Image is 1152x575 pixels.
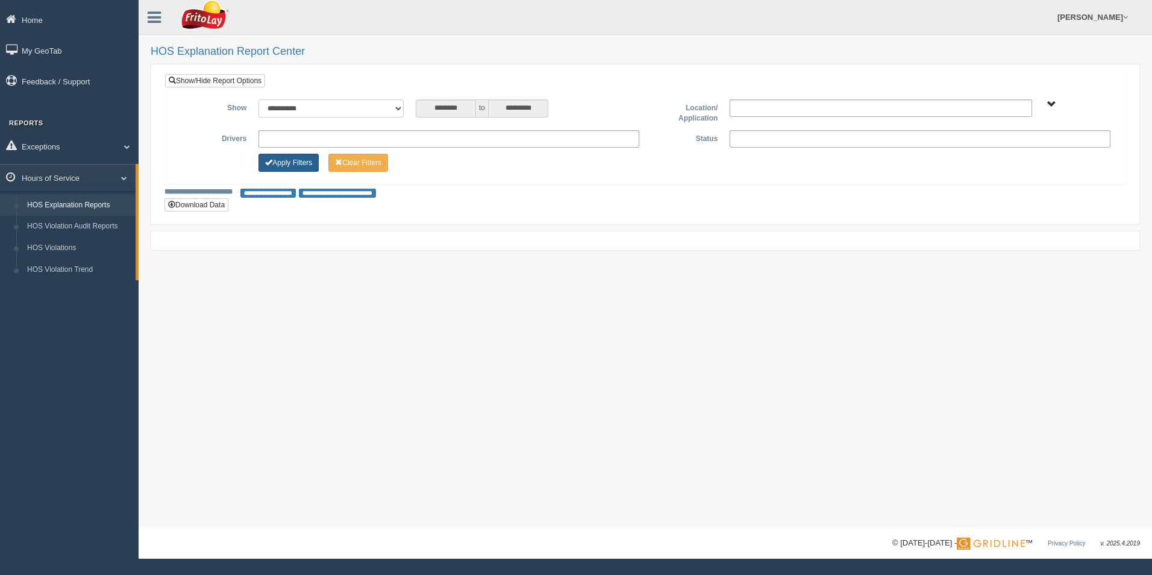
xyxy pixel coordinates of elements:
button: Download Data [164,198,228,212]
label: Show [174,99,252,114]
label: Location/ Application [645,99,724,124]
a: HOS Explanation Reports [22,195,136,216]
h2: HOS Explanation Report Center [151,46,1140,58]
img: Gridline [957,538,1025,550]
span: v. 2025.4.2019 [1101,540,1140,547]
a: Privacy Policy [1048,540,1085,547]
a: HOS Violation Trend [22,259,136,281]
div: © [DATE]-[DATE] - ™ [892,537,1140,550]
label: Drivers [174,130,252,145]
button: Change Filter Options [258,154,319,172]
a: Show/Hide Report Options [165,74,265,87]
a: HOS Violation Audit Reports [22,216,136,237]
label: Status [645,130,724,145]
a: HOS Violations [22,237,136,259]
button: Change Filter Options [328,154,388,172]
span: to [476,99,488,118]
